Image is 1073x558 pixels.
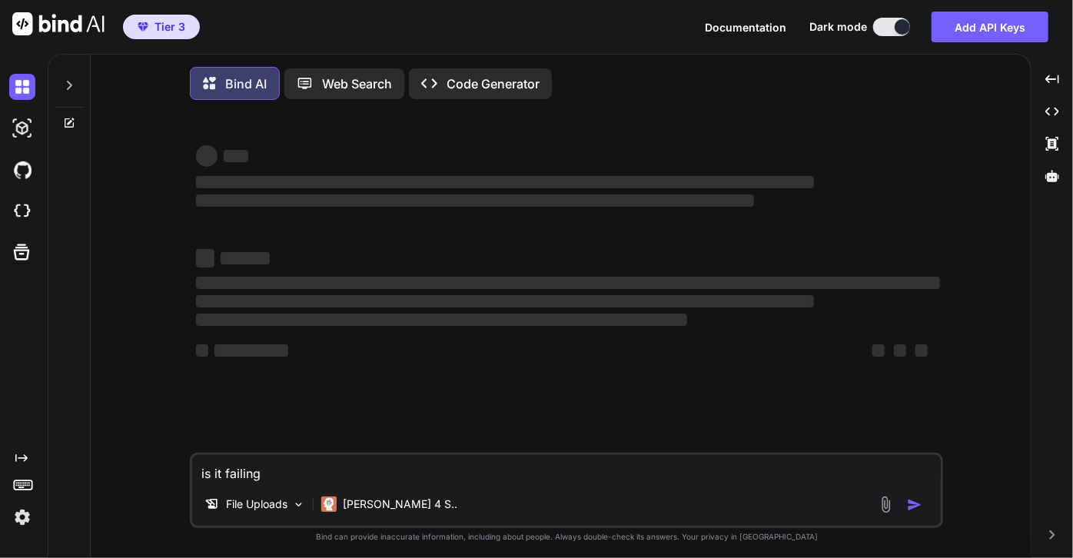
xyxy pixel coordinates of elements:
span: ‌ [196,314,687,326]
span: ‌ [196,145,218,167]
img: attachment [877,496,895,513]
img: premium [138,22,148,32]
span: ‌ [196,194,754,207]
button: Documentation [705,19,786,35]
img: darkAi-studio [9,115,35,141]
img: darkChat [9,74,35,100]
img: Pick Models [292,498,305,511]
p: Web Search [322,75,392,93]
img: Bind AI [12,12,105,35]
span: Dark mode [809,19,867,35]
span: ‌ [224,150,248,162]
p: [PERSON_NAME] 4 S.. [343,497,457,512]
img: icon [907,497,922,513]
span: Documentation [705,21,786,34]
p: File Uploads [226,497,287,512]
img: githubDark [9,157,35,183]
span: ‌ [915,344,928,357]
span: ‌ [196,249,214,267]
span: ‌ [196,295,813,307]
p: Bind can provide inaccurate information, including about people. Always double-check its answers.... [190,531,943,543]
span: ‌ [196,344,208,357]
span: Tier 3 [154,19,185,35]
button: premiumTier 3 [123,15,200,39]
span: ‌ [894,344,906,357]
p: Bind AI [225,75,267,93]
span: ‌ [196,176,813,188]
p: Code Generator [447,75,540,93]
span: ‌ [872,344,885,357]
span: ‌ [196,277,940,289]
textarea: is it faili [192,455,941,483]
img: settings [9,504,35,530]
span: ‌ [214,344,288,357]
button: Add API Keys [932,12,1048,42]
img: cloudideIcon [9,198,35,224]
span: ‌ [221,252,270,264]
img: Claude 4 Sonnet [321,497,337,512]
